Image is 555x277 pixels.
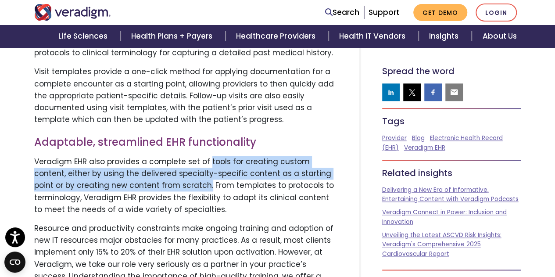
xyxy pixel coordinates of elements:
[4,252,25,273] button: Open CMP widget
[329,25,419,47] a: Health IT Vendors
[413,4,467,21] a: Get Demo
[34,66,338,126] p: Visit templates provide a one-click method for applying documentation for a complete encounter as...
[429,88,437,97] img: facebook sharing button
[34,4,111,21] img: Veradigm logo
[404,144,445,152] a: Veradigm EHR
[382,186,519,204] a: Delivering a New Era of Informative, Entertaining Content with Veradigm Podcasts
[387,88,395,97] img: linkedin sharing button
[369,7,399,18] a: Support
[382,116,521,126] h5: Tags
[450,88,458,97] img: email sharing button
[382,134,503,152] a: Electronic Health Record (EHR)
[325,7,359,18] a: Search
[226,25,328,47] a: Healthcare Providers
[48,25,121,47] a: Life Sciences
[472,25,527,47] a: About Us
[382,134,407,142] a: Provider
[121,25,226,47] a: Health Plans + Payers
[412,134,425,142] a: Blog
[34,136,338,149] h3: Adaptable, streamlined EHR functionality
[419,25,472,47] a: Insights
[382,208,507,226] a: Veradigm Connect in Power: Inclusion and Innovation
[476,4,517,22] a: Login
[34,156,338,216] p: Veradigm EHR also provides a complete set of tools for creating custom content, either by using t...
[408,88,416,97] img: twitter sharing button
[382,168,521,178] h5: Related insights
[382,231,501,259] a: Unveiling the Latest ASCVD Risk Insights: Veradigm's Comprehensive 2025 Cardiovascular Report
[382,66,521,76] h5: Spread the word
